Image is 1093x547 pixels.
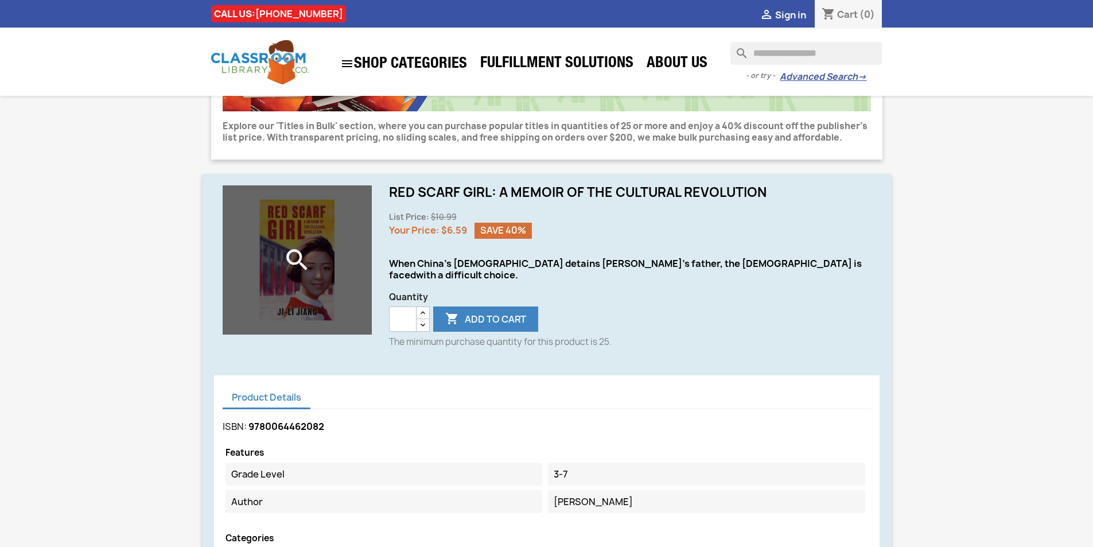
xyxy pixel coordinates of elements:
span: Sign in [775,9,806,21]
span: $6.59 [441,224,467,236]
span: $10.99 [431,212,457,222]
a: Product Details [223,387,310,409]
span: (0) [859,8,875,21]
a: Fulfillment Solutions [474,53,639,76]
p: Features [225,448,871,458]
div: CALL US: [211,5,346,22]
span: 9780064462082 [248,420,324,433]
span: List Price: [389,212,429,222]
i:  [445,313,459,327]
dd: 3-7 [548,463,865,486]
span: Quantity [389,292,871,303]
span: - or try - [746,70,780,82]
i:  [760,9,773,22]
i: search [730,42,744,56]
a:  Sign in [760,9,806,21]
p: Explore our 'Titles in Bulk' section, where you can purchase popular titles in quantities of 25 o... [223,121,871,143]
p: Categories [225,534,871,544]
dt: Grade Level [225,463,543,486]
label: ISBN: [223,421,247,432]
span: → [858,71,866,83]
dd: [PERSON_NAME] [548,490,865,513]
button: Add to cart [433,307,538,332]
h1: Red Scarf Girl: A Memoir of the Cultural Revolution [389,185,871,199]
a: About Us [641,53,713,76]
a: SHOP CATEGORIES [334,51,473,76]
input: Search [730,42,882,65]
img: Classroom Library Company [211,40,309,84]
i: shopping_cart [822,8,835,22]
a: [PHONE_NUMBER] [255,7,343,20]
dt: Author [225,490,543,513]
i: search [283,246,312,274]
p: The minimum purchase quantity for this product is 25. [389,336,871,348]
a: Advanced Search→ [780,71,866,83]
span: Cart [837,8,858,21]
input: Quantity [389,307,417,332]
i:  [340,57,354,71]
span: Save 40% [474,223,532,239]
div: When China's [DEMOGRAPHIC_DATA] detains [PERSON_NAME]'s father, the [DEMOGRAPHIC_DATA] is facedwi... [389,258,871,281]
span: Your Price: [389,224,439,236]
